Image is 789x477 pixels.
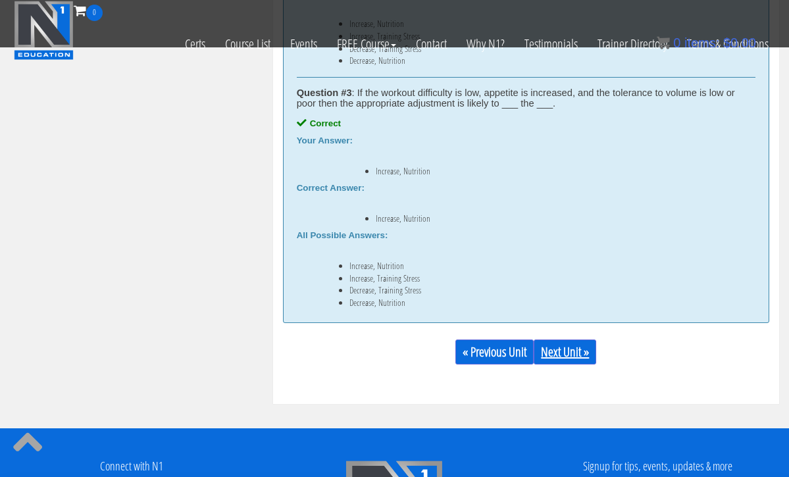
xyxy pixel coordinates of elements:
[297,88,755,109] div: : If the workout difficulty is low, appetite is increased, and the tolerance to volume is low or ...
[455,339,534,364] a: « Previous Unit
[376,213,729,224] li: Increase, Nutrition
[406,21,457,67] a: Contact
[175,21,215,67] a: Certs
[327,21,406,67] a: FREE Course
[280,21,327,67] a: Events
[297,183,365,193] b: Correct Answer:
[74,1,103,19] a: 0
[349,285,729,295] li: Decrease, Training Stress
[349,273,729,284] li: Increase, Training Stress
[86,5,103,21] span: 0
[349,297,729,308] li: Decrease, Nutrition
[515,21,588,67] a: Testimonials
[723,36,756,50] bdi: 0.00
[297,136,353,145] b: Your Answer:
[588,21,677,67] a: Trainer Directory
[534,339,596,364] a: Next Unit »
[723,36,730,50] span: $
[677,21,778,67] a: Terms & Conditions
[349,261,729,271] li: Increase, Nutrition
[297,230,388,240] b: All Possible Answers:
[457,21,515,67] a: Why N1?
[10,460,253,473] h4: Connect with N1
[14,1,74,60] img: n1-education
[684,36,719,50] span: items:
[673,36,680,50] span: 0
[376,166,729,176] li: Increase, Nutrition
[657,36,756,50] a: 0 items: $0.00
[215,21,280,67] a: Course List
[536,460,779,473] h4: Signup for tips, events, updates & more
[657,36,670,49] img: icon11.png
[297,118,755,129] div: Correct
[297,88,352,98] strong: Question #3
